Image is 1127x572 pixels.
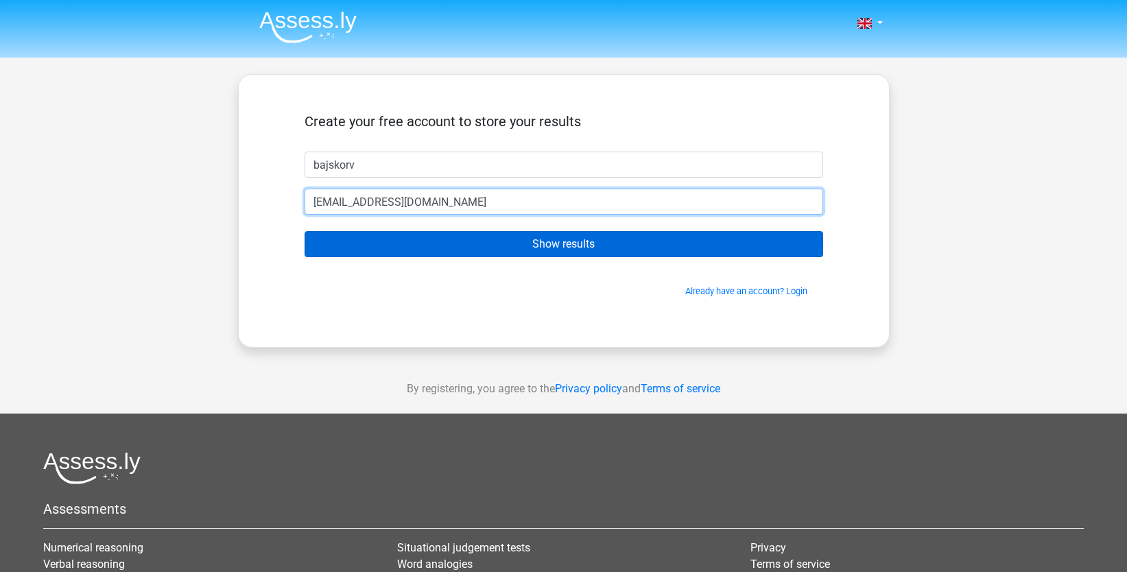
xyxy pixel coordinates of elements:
[259,11,357,43] img: Assessly
[555,382,622,395] a: Privacy policy
[305,113,823,130] h5: Create your free account to store your results
[750,558,830,571] a: Terms of service
[305,152,823,178] input: First name
[305,189,823,215] input: Email
[43,558,125,571] a: Verbal reasoning
[750,541,786,554] a: Privacy
[43,501,1084,517] h5: Assessments
[305,231,823,257] input: Show results
[43,541,143,554] a: Numerical reasoning
[641,382,720,395] a: Terms of service
[685,286,807,296] a: Already have an account? Login
[43,452,141,484] img: Assessly logo
[397,558,473,571] a: Word analogies
[397,541,530,554] a: Situational judgement tests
